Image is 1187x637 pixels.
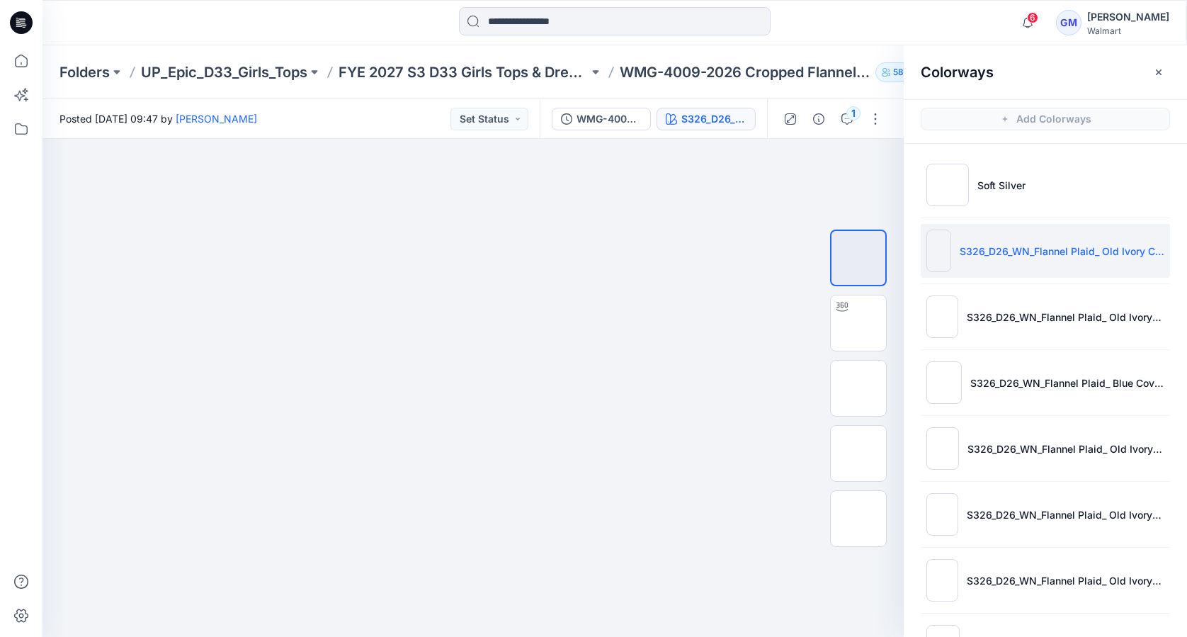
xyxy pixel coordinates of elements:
span: 6 [1027,12,1038,23]
p: S326_D26_WN_Flannel Plaid_ Blue Cove_G2979E [970,376,1164,390]
div: 1 [846,106,861,120]
p: 58 [893,64,904,80]
img: S326_D26_WN_Flannel Plaid_ Old Ivory Cream_G2978D [926,559,958,602]
p: S326_D26_WN_Flannel Plaid_ Old Ivory Cream_G2979D [967,310,1164,325]
img: S326_D26_WN_Flannel Plaid_ Old Ivory Cream_G2977C [926,493,958,536]
a: FYE 2027 S3 D33 Girls Tops & Dresses Epic Design [339,62,589,82]
a: Folders [59,62,110,82]
div: WMG-4009-2026 Cropped Flannel Shirt_Full Colorway [577,111,642,127]
p: WMG-4009-2026 Cropped Flannel Shirt [620,62,870,82]
button: S326_D26_WN_Flannel Plaid_ Old Ivory Cream_G2979D w/ G2979E Pocket [657,108,756,130]
div: GM [1056,10,1081,35]
a: UP_Epic_D33_Girls_Tops [141,62,307,82]
img: S326_D26_WN_Flannel Plaid_ Blue Cove_G2979E [926,361,962,404]
p: S326_D26_WN_Flannel Plaid_ Old Ivory Cream_G2977A [967,441,1164,456]
img: Soft Silver [926,164,969,206]
p: S326_D26_WN_Flannel Plaid_ Old Ivory Cream_G2979D w/ G2979E Pocket [960,244,1164,259]
img: S326_D26_WN_Flannel Plaid_ Old Ivory Cream_G2977A [926,427,959,470]
img: S326_D26_WN_Flannel Plaid_ Old Ivory Cream_G2979D w/ G2979E Pocket [926,230,951,272]
h2: Colorways [921,64,994,81]
a: [PERSON_NAME] [176,113,257,125]
p: S326_D26_WN_Flannel Plaid_ Old Ivory Cream_G2977C [967,507,1164,522]
div: S326_D26_WN_Flannel Plaid_ Old Ivory Cream_G2979D w/ G2979E Pocket [681,111,746,127]
button: WMG-4009-2026 Cropped Flannel Shirt_Full Colorway [552,108,651,130]
button: Details [807,108,830,130]
div: Walmart [1087,26,1169,36]
img: S326_D26_WN_Flannel Plaid_ Old Ivory Cream_G2979D [926,295,958,338]
p: Soft Silver [977,178,1026,193]
p: S326_D26_WN_Flannel Plaid_ Old Ivory Cream_G2978D [967,573,1164,588]
div: [PERSON_NAME] [1087,9,1169,26]
button: 58 [875,62,921,82]
button: 1 [836,108,858,130]
span: Posted [DATE] 09:47 by [59,111,257,126]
